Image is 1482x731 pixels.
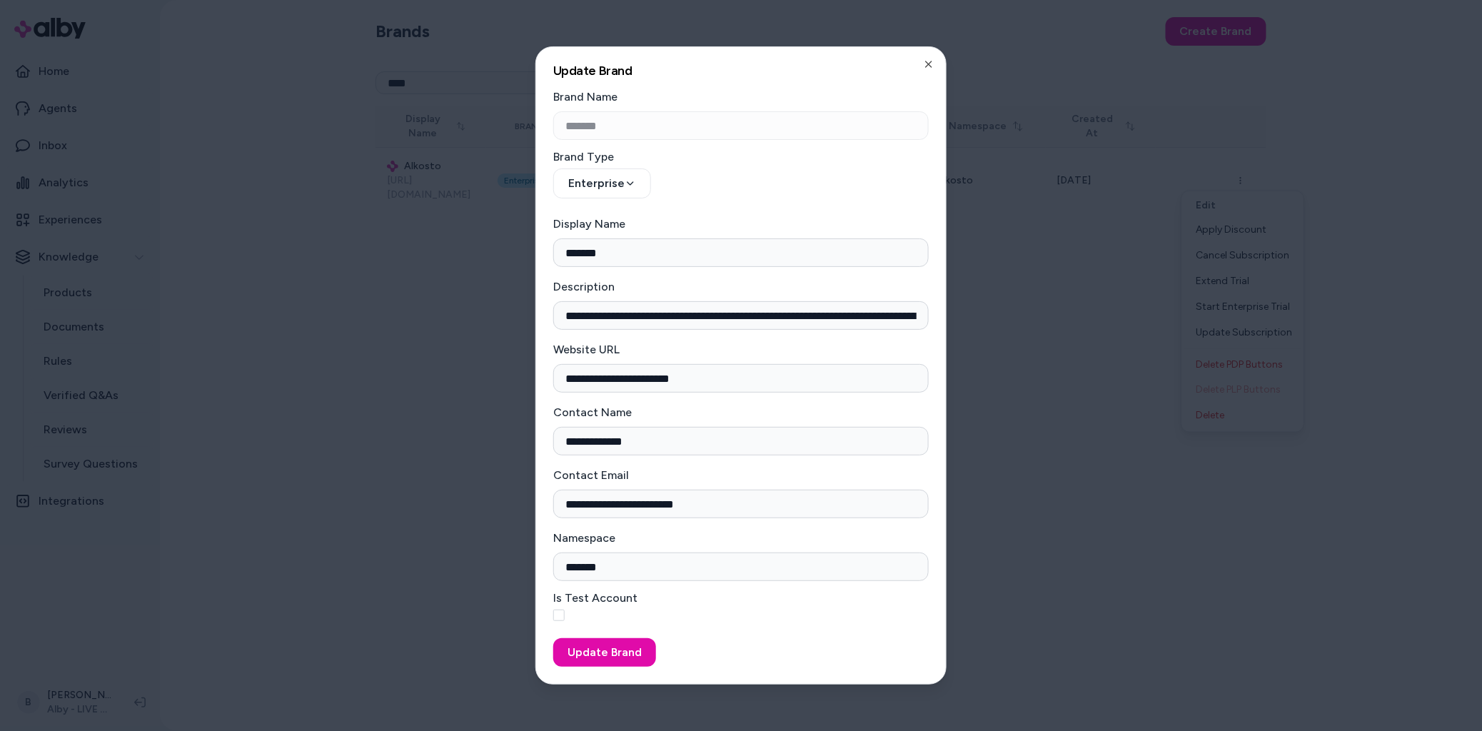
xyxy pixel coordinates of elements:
[553,531,615,545] label: Namespace
[553,468,629,482] label: Contact Email
[553,217,625,231] label: Display Name
[553,151,929,163] label: Brand Type
[553,638,656,667] button: Update Brand
[553,593,929,604] label: Is Test Account
[553,168,651,198] button: Enterprise
[553,343,620,356] label: Website URL
[553,90,617,104] label: Brand Name
[553,280,615,293] label: Description
[553,405,632,419] label: Contact Name
[553,64,929,77] h2: Update Brand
